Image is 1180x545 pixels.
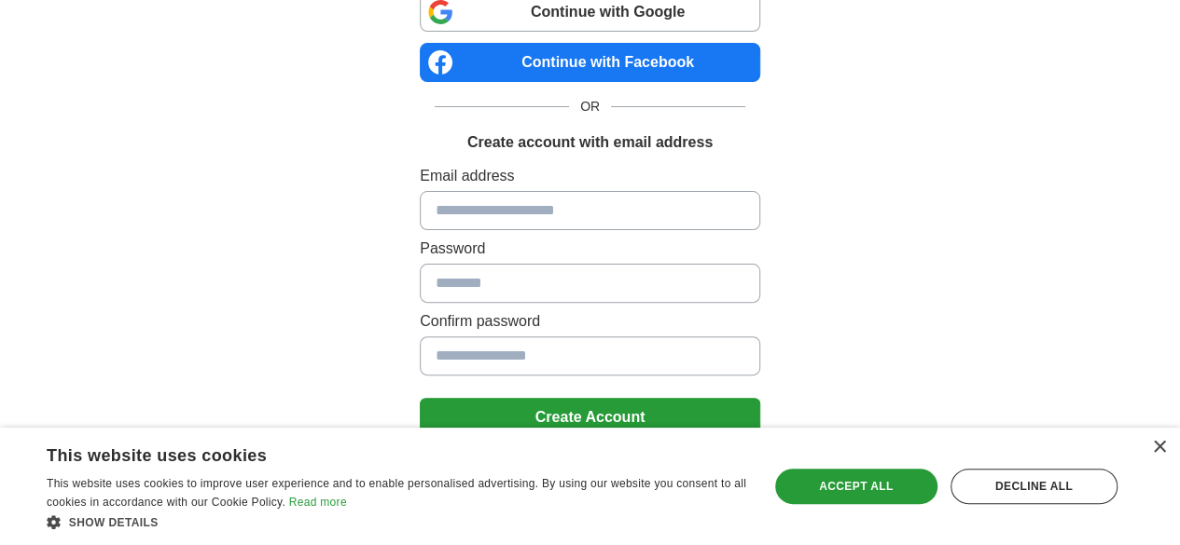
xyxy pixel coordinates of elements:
div: Accept all [775,469,937,504]
span: This website uses cookies to improve user experience and to enable personalised advertising. By u... [47,477,746,509]
h1: Create account with email address [467,131,713,154]
label: Password [420,238,760,260]
a: Read more, opens a new window [289,496,347,509]
label: Email address [420,165,760,187]
div: Close [1152,441,1166,455]
label: Confirm password [420,310,760,333]
button: Create Account [420,398,760,437]
div: This website uses cookies [47,439,701,467]
div: Decline all [951,469,1118,504]
span: Show details [69,516,159,529]
div: Show details [47,512,747,531]
a: Continue with Facebook [420,43,760,82]
span: OR [569,97,611,116]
